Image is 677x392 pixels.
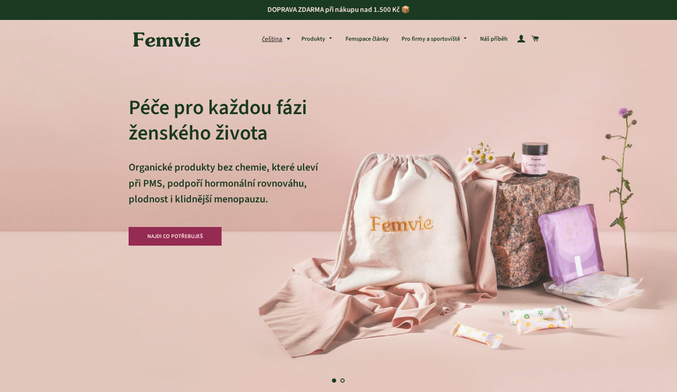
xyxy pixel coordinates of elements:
button: čeština [262,34,295,45]
button: Další snímek [530,371,551,392]
a: NAJDI CO POTŘEBUJEŠ [129,227,222,246]
button: Předchozí snímek [123,371,144,392]
a: Posun 1, aktuální [330,376,339,385]
a: Pro firmy a sportoviště [395,28,474,50]
iframe: Tidio Chat [633,337,673,377]
a: Náš příběh [474,28,514,50]
img: Femvie [129,26,205,53]
h2: Péče pro každou fázi ženského života [129,95,318,146]
a: Načíst snímek 2 [339,376,347,385]
a: Produkty [295,28,339,50]
a: Femspace články [339,28,395,50]
p: Organické produkty bez chemie, které uleví při PMS, podpoří hormonální rovnováhu, plodnost i klid... [129,160,318,223]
